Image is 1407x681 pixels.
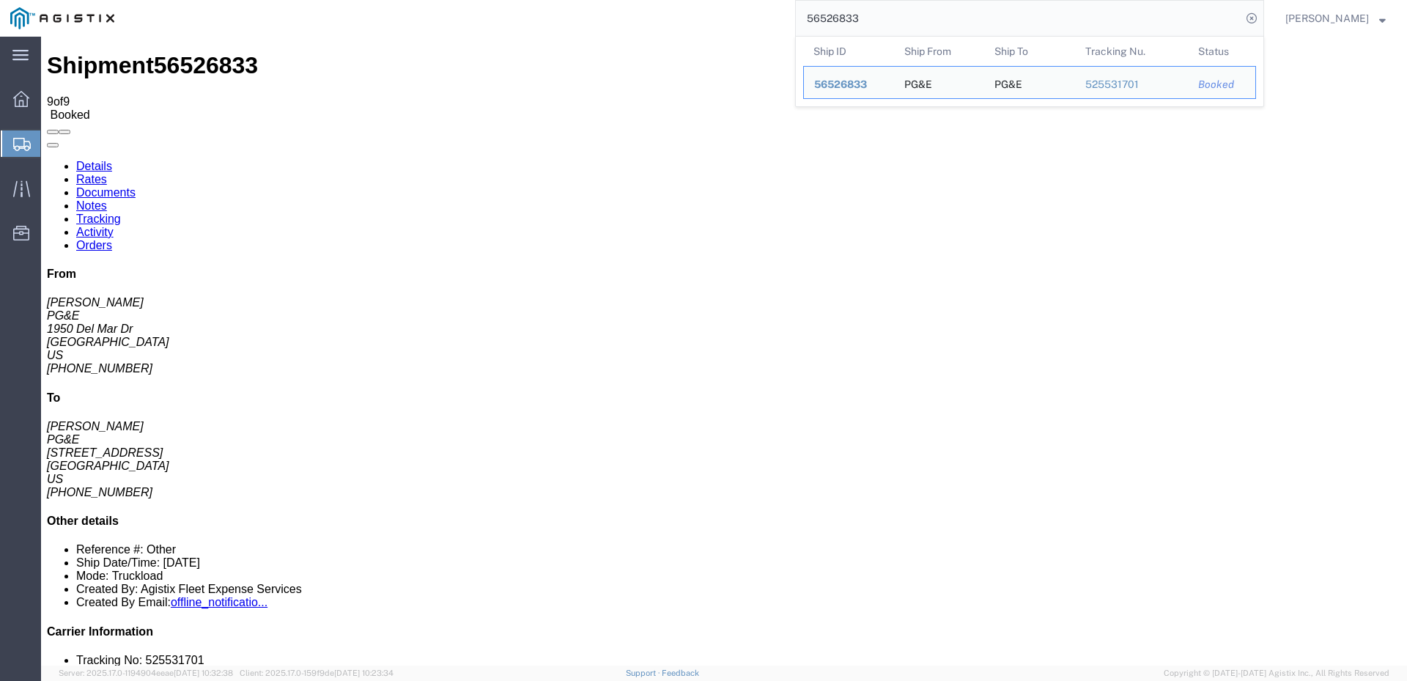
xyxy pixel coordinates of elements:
[904,67,932,98] div: PG&E
[334,669,394,677] span: [DATE] 10:23:34
[1188,37,1256,66] th: Status
[994,67,1022,98] div: PG&E
[10,7,114,29] img: logo
[894,37,985,66] th: Ship From
[1285,10,1386,27] button: [PERSON_NAME]
[1285,10,1369,26] span: Joe Torres
[240,669,394,677] span: Client: 2025.17.0-159f9de
[796,1,1241,36] input: Search for shipment number, reference number
[1075,37,1189,66] th: Tracking Nu.
[1085,77,1178,92] div: 525531701
[1198,77,1245,92] div: Booked
[59,669,233,677] span: Server: 2025.17.0-1194904eeae
[41,37,1407,666] iframe: FS Legacy Container
[803,37,1263,106] table: Search Results
[803,37,894,66] th: Ship ID
[1164,667,1389,680] span: Copyright © [DATE]-[DATE] Agistix Inc., All Rights Reserved
[626,669,662,677] a: Support
[814,78,867,90] span: 56526833
[984,37,1075,66] th: Ship To
[174,669,233,677] span: [DATE] 10:32:38
[662,669,699,677] a: Feedback
[814,77,884,92] div: 56526833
